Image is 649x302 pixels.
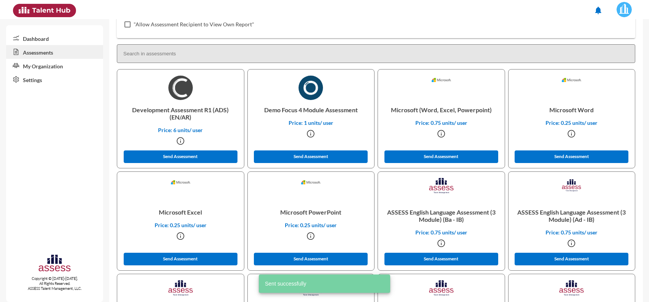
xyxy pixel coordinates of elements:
[384,202,499,229] p: ASSESS English Language Assessment (3 Module) (Ba - IB)
[6,276,103,291] p: Copyright © [DATE]-[DATE]. All Rights Reserved. ASSESS Talent Management, LLC.
[384,229,499,236] p: Price: 0.75 units/ user
[134,20,254,29] span: "Allow Assessment Recipient to View Own Report"
[123,202,238,222] p: Microsoft Excel
[124,253,237,265] button: Send Assessment
[123,127,238,133] p: Price: 6 units/ user
[384,150,498,163] button: Send Assessment
[515,150,628,163] button: Send Assessment
[384,120,499,126] p: Price: 0.75 units/ user
[254,120,368,126] p: Price: 1 units/ user
[254,253,368,265] button: Send Assessment
[594,6,603,15] mat-icon: notifications
[384,253,498,265] button: Send Assessment
[515,100,629,120] p: Microsoft Word
[123,100,238,127] p: Development Assessment R1 (ADS) (EN/AR)
[123,222,238,228] p: Price: 0.25 units/ user
[384,100,499,120] p: Microsoft (Word, Excel, Powerpoint)
[265,280,306,287] span: Sent successfully
[6,59,103,73] a: My Organization
[38,254,72,275] img: assesscompany-logo.png
[254,100,368,120] p: Demo Focus 4 Module Assessment
[6,73,103,86] a: Settings
[254,202,368,222] p: Microsoft PowerPoint
[515,229,629,236] p: Price: 0.75 units/ user
[515,202,629,229] p: ASSESS English Language Assessment (3 Module) (Ad - IB)
[117,44,635,63] input: Search in assessments
[6,45,103,59] a: Assessments
[6,31,103,45] a: Dashboard
[515,253,628,265] button: Send Assessment
[515,120,629,126] p: Price: 0.25 units/ user
[254,150,368,163] button: Send Assessment
[124,150,237,163] button: Send Assessment
[254,222,368,228] p: Price: 0.25 units/ user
